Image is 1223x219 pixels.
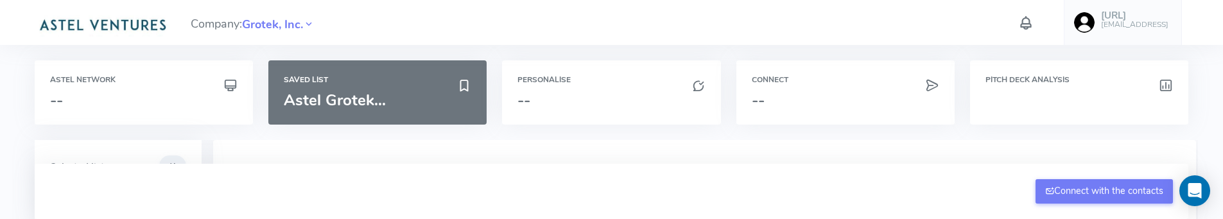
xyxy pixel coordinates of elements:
h6: Personalise [517,76,705,84]
th: Name [236,155,545,189]
span: -- [517,90,530,110]
th: Actions [987,155,1134,189]
div: Open Intercom Messenger [1179,175,1210,206]
h6: Pitch Deck Analysis [985,76,1173,84]
h6: Saved List [284,76,471,84]
span: Company: [191,12,315,34]
span: Astel Grotek... [284,90,386,110]
h5: Selected list: [50,162,186,173]
img: user-image [1074,12,1095,33]
h6: Connect [752,76,939,84]
th: Attributes [545,155,987,189]
a: Grotek, Inc. [242,16,303,31]
span: -- [752,90,765,110]
h6: Astel Network [50,76,238,84]
span: -- [50,90,63,110]
h5: [URL] [1101,10,1168,21]
span: Grotek, Inc. [242,16,303,33]
button: Connect with the contacts [1036,179,1174,204]
h6: [EMAIL_ADDRESS] [1101,21,1168,29]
